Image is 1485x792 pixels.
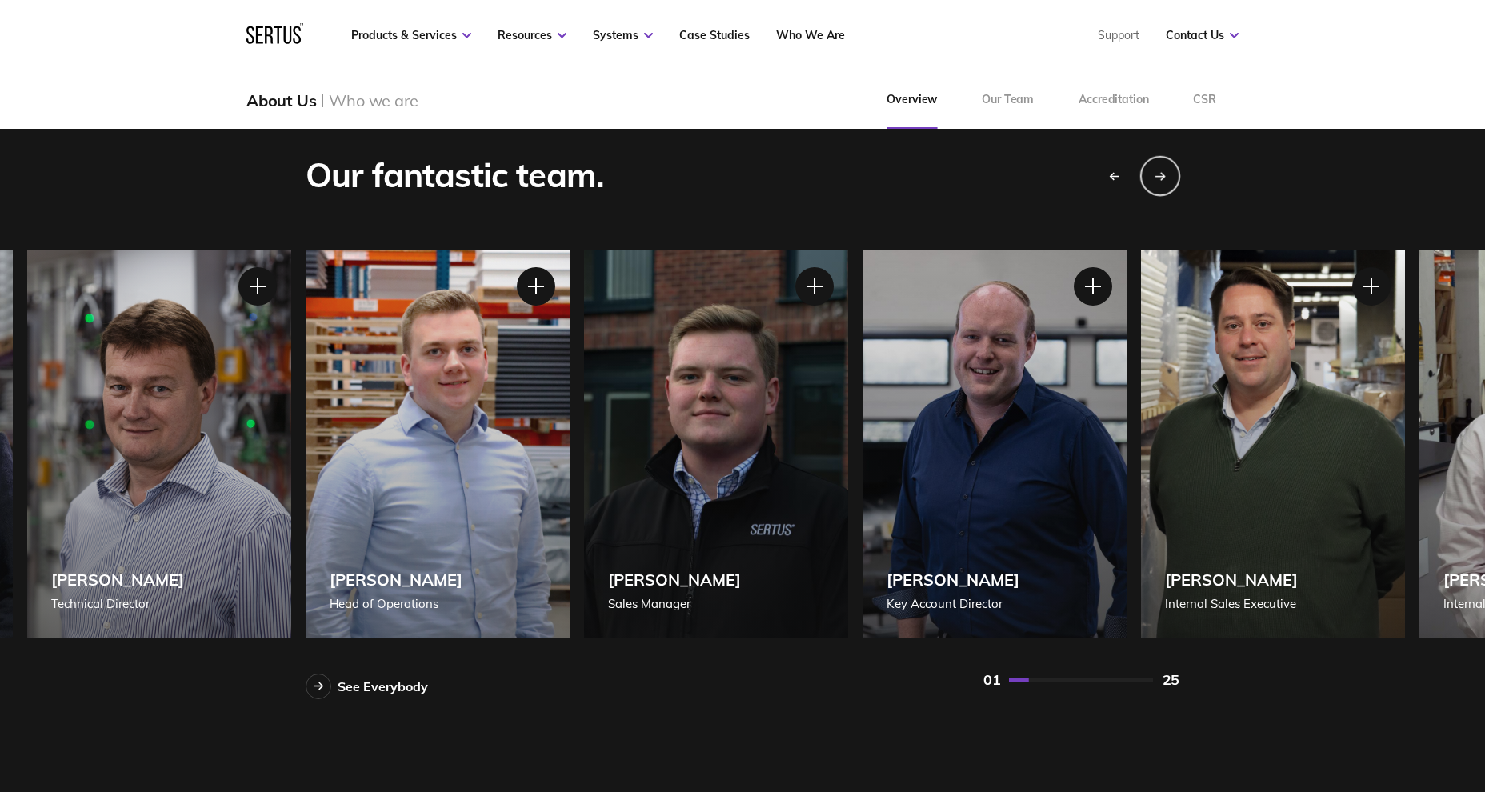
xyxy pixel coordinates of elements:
div: Head of Operations [330,594,462,614]
div: Technical Director [51,594,184,614]
div: 01 [983,670,1000,689]
div: Key Account Director [887,594,1019,614]
div: [PERSON_NAME] [1165,570,1298,590]
div: 25 [1163,670,1179,689]
div: Internal Sales Executive [1165,594,1298,614]
div: About Us [246,90,316,110]
div: See Everybody [338,678,428,694]
a: CSR [1171,71,1239,129]
a: Case Studies [679,28,750,42]
a: See Everybody [306,674,428,699]
div: [PERSON_NAME] [608,570,741,590]
div: [PERSON_NAME] [330,570,462,590]
a: Resources [498,28,566,42]
a: Who We Are [776,28,845,42]
div: Next slide [1140,155,1180,195]
div: Our fantastic team. [306,154,604,197]
div: [PERSON_NAME] [887,570,1019,590]
div: Previous slide [1095,157,1133,195]
a: Support [1098,28,1139,42]
a: Our Team [959,71,1056,129]
div: Who we are [329,90,418,110]
a: Accreditation [1056,71,1171,129]
div: Sales Manager [608,594,741,614]
a: Systems [593,28,653,42]
a: Contact Us [1166,28,1239,42]
a: Products & Services [351,28,471,42]
div: [PERSON_NAME] [51,570,184,590]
